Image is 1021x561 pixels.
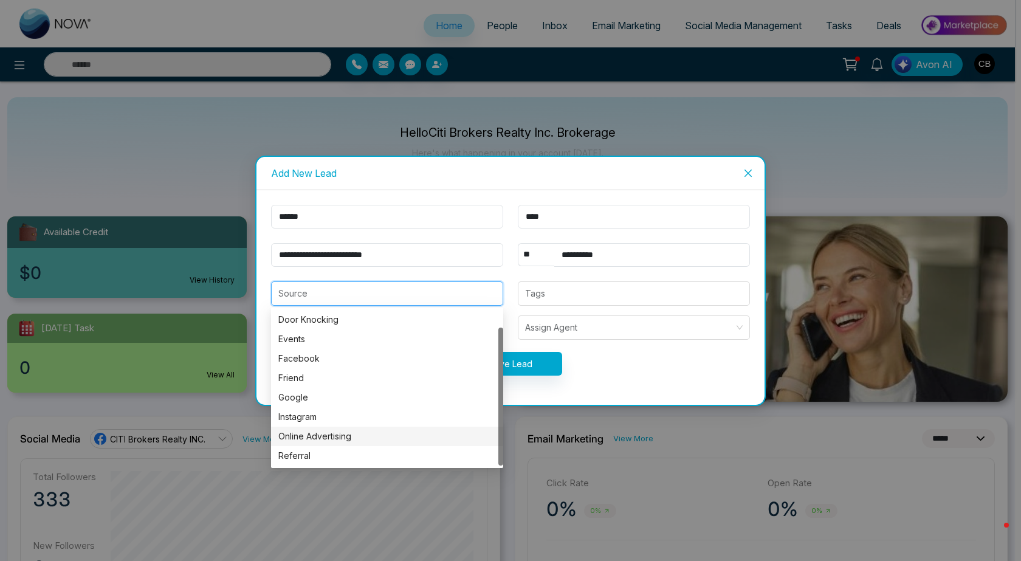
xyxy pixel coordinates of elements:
div: Door Knocking [271,310,503,329]
div: Facebook [271,349,503,368]
div: Google [278,391,496,404]
div: Referral [278,449,496,463]
div: Google [271,388,503,407]
iframe: Intercom live chat [980,520,1009,549]
button: Save Lead [459,352,562,376]
button: Close [732,157,765,190]
div: Door Knocking [278,313,496,326]
div: Events [271,329,503,349]
span: close [743,168,753,178]
div: Events [278,332,496,346]
div: Online Advertising [271,427,503,446]
div: Instagram [278,410,496,424]
div: Add New Lead [271,167,750,180]
div: Online Advertising [278,430,496,443]
div: Referral [271,446,503,466]
div: Instagram [271,407,503,427]
div: Friend [271,368,503,388]
div: Facebook [278,352,496,365]
div: Friend [278,371,496,385]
